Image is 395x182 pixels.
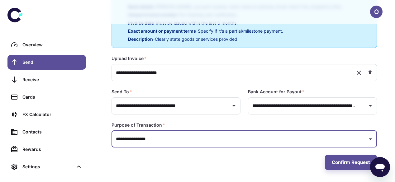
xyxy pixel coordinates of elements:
[325,155,377,170] button: Confirm Request
[112,89,132,95] label: Send To
[7,142,86,157] a: Rewards
[22,41,82,48] div: Overview
[366,135,375,143] button: Open
[230,101,238,110] button: Open
[366,101,375,110] button: Open
[370,6,383,18] button: O
[7,159,86,174] div: Settings
[22,76,82,83] div: Receive
[22,163,73,170] div: Settings
[22,128,82,135] div: Contacts
[112,55,147,62] label: Upload Invoice
[7,90,86,105] a: Cards
[7,55,86,70] a: Send
[7,107,86,122] a: FX Calculator
[22,59,82,66] div: Send
[22,111,82,118] div: FX Calculator
[128,36,342,43] p: - Clearly state goods or services provided.
[370,157,390,177] iframe: Button to launch messaging window
[22,94,82,100] div: Cards
[22,146,82,153] div: Rewards
[112,122,165,128] label: Purpose of Transaction
[7,37,86,52] a: Overview
[128,36,153,42] span: Description
[7,72,86,87] a: Receive
[7,124,86,139] a: Contacts
[128,28,196,34] span: Exact amount or payment terms
[128,28,342,35] p: - Specify if it’s a partial/milestone payment.
[248,89,305,95] label: Bank Account for Payout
